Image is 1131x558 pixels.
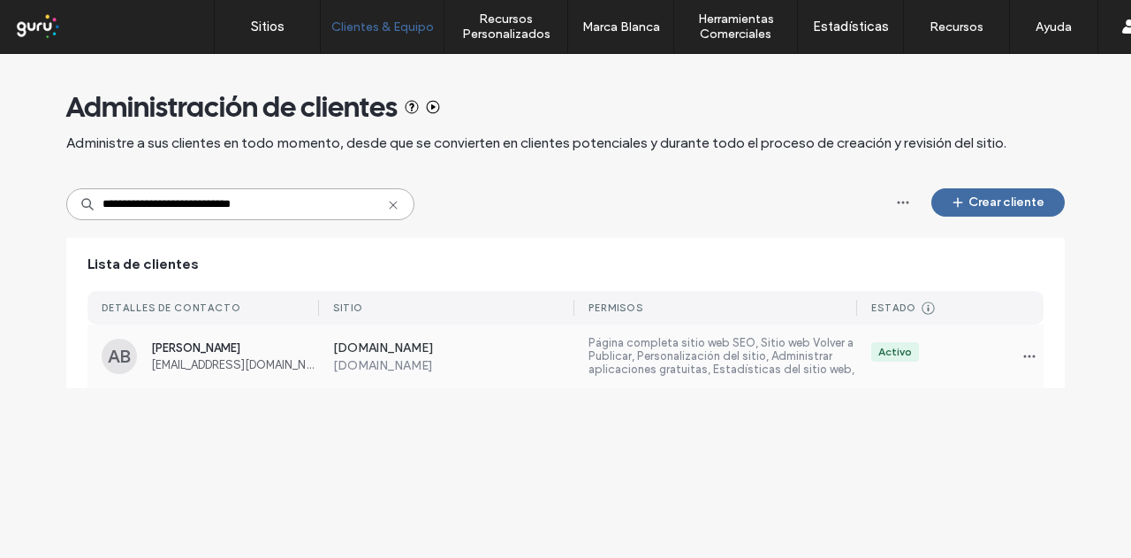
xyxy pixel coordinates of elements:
span: Administre a sus clientes en todo momento, desde que se convierten en clientes potenciales y dura... [66,134,1006,153]
div: DETALLES DE CONTACTO [102,302,241,314]
label: [DOMAIN_NAME] [333,340,575,358]
div: Sitio [333,302,363,314]
span: [EMAIL_ADDRESS][DOMAIN_NAME] [151,358,319,371]
label: [DOMAIN_NAME] [333,358,575,373]
label: Clientes & Equipo [331,19,434,34]
button: Crear cliente [931,188,1065,217]
label: Sitios [251,19,285,34]
span: [PERSON_NAME] [151,341,319,355]
label: Herramientas Comerciales [674,11,797,42]
div: AB [102,339,137,374]
label: Ayuda [1036,19,1072,34]
span: Ayuda [38,12,87,28]
div: Estado [871,302,916,314]
span: Administración de clientes [66,89,398,125]
label: Marca Blanca [582,19,660,34]
label: Recursos Personalizados [444,11,567,42]
div: Permisos [588,302,643,314]
span: Lista de clientes [87,255,199,274]
label: Estadísticas [813,19,889,34]
label: Página completa sitio web SEO, Sitio web Volver a Publicar, Personalización del sitio, Administra... [588,336,857,377]
div: Activo [878,344,912,360]
label: Recursos [930,19,983,34]
a: AB[PERSON_NAME][EMAIL_ADDRESS][DOMAIN_NAME][DOMAIN_NAME][DOMAIN_NAME]Página completa sitio web SE... [87,325,1044,388]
